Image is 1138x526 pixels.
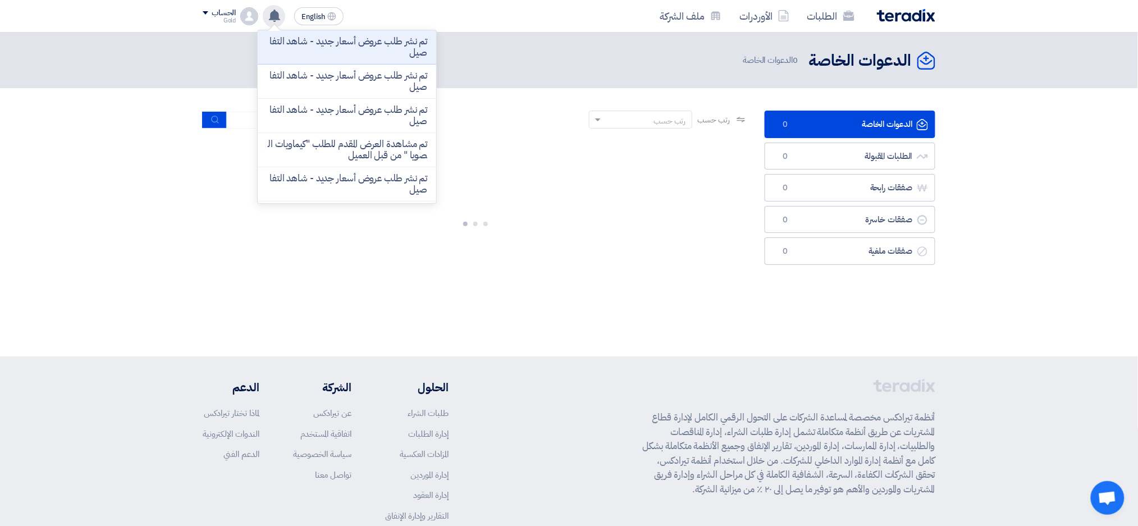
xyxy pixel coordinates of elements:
span: الدعوات الخاصة [743,54,800,67]
span: 0 [779,182,792,194]
a: صفقات رابحة0 [765,174,935,202]
div: Gold [203,17,236,24]
a: عن تيرادكس [313,407,351,419]
a: التقارير وإدارة الإنفاق [385,510,449,522]
h2: الدعوات الخاصة [809,50,912,72]
a: تواصل معنا [315,469,351,481]
li: الدعم [203,379,259,396]
img: Teradix logo [877,9,935,22]
input: ابحث بعنوان أو رقم الطلب [227,112,384,129]
div: دردشة مفتوحة [1091,481,1125,515]
a: الطلبات [798,3,863,29]
a: إدارة الموردين [410,469,449,481]
img: profile_test.png [240,7,258,25]
span: رتب حسب [698,114,730,126]
a: الأوردرات [730,3,798,29]
span: 0 [779,119,792,130]
a: الدعم الفني [223,448,259,460]
div: رتب حسب [653,115,686,127]
a: طلبات الشراء [408,407,449,419]
p: تم نشر طلب عروض أسعار جديد - شاهد التفاصيل [267,104,427,127]
span: 0 [793,54,798,66]
a: إدارة العقود [413,489,449,501]
span: 0 [779,151,792,162]
a: الندوات الإلكترونية [203,428,259,440]
p: تم نشر طلب عروض أسعار جديد - شاهد التفاصيل [267,173,427,195]
a: الدعوات الخاصة0 [765,111,935,138]
a: لماذا تختار تيرادكس [204,407,259,419]
a: الطلبات المقبولة0 [765,143,935,170]
a: ملف الشركة [651,3,730,29]
button: English [294,7,344,25]
span: English [301,13,325,21]
div: الحساب [212,8,236,18]
span: 0 [779,246,792,257]
a: سياسة الخصوصية [293,448,351,460]
p: أنظمة تيرادكس مخصصة لمساعدة الشركات على التحول الرقمي الكامل لإدارة قطاع المشتريات عن طريق أنظمة ... [642,410,935,496]
a: صفقات خاسرة0 [765,206,935,234]
a: صفقات ملغية0 [765,237,935,265]
a: المزادات العكسية [400,448,449,460]
a: إدارة الطلبات [408,428,449,440]
span: 0 [779,214,792,226]
li: الشركة [293,379,351,396]
p: تم مشاهدة العرض المقدم للطلب "كيماويات الصويا " من قبل العميل [267,139,427,161]
a: اتفاقية المستخدم [300,428,351,440]
p: تم نشر طلب عروض أسعار جديد - شاهد التفاصيل [267,70,427,93]
p: تم نشر طلب عروض أسعار جديد - شاهد التفاصيل [267,36,427,58]
li: الحلول [385,379,449,396]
